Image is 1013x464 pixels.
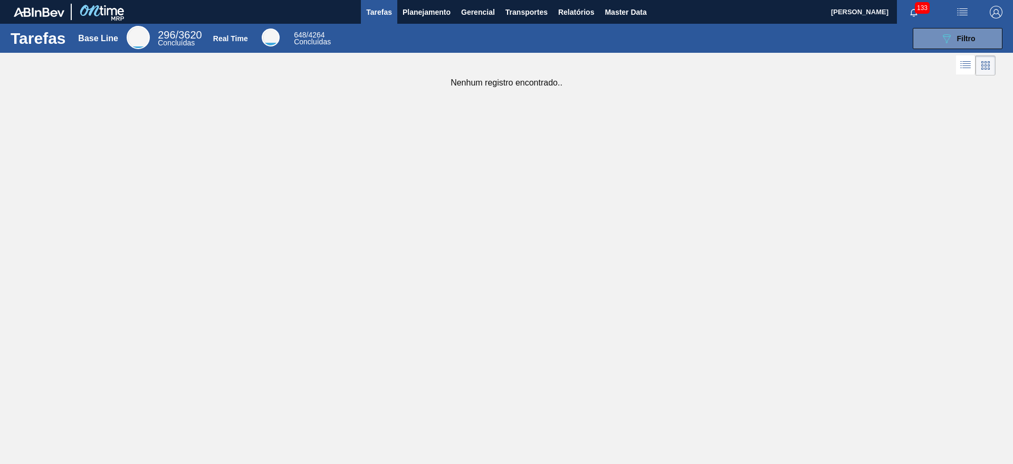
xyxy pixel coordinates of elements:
div: Base Line [127,26,150,49]
div: Visão em Cards [976,55,996,75]
span: Tarefas [366,6,392,18]
div: Real Time [294,32,331,45]
span: Master Data [605,6,646,18]
span: Gerencial [461,6,495,18]
img: Logout [990,6,1002,18]
button: Filtro [913,28,1002,49]
div: Real Time [262,29,280,46]
div: Base Line [78,34,118,43]
button: Notificações [897,5,931,20]
span: Transportes [505,6,548,18]
span: 133 [915,2,930,14]
span: 648 [294,31,306,39]
div: Base Line [158,31,202,46]
span: Planejamento [403,6,451,18]
img: TNhmsLtSVTkK8tSr43FrP2fwEKptu5GPRR3wAAAABJRU5ErkJggg== [14,7,64,17]
div: Visão em Lista [956,55,976,75]
span: Relatórios [558,6,594,18]
div: Real Time [213,34,248,43]
span: Concluídas [294,37,331,46]
span: 296 [158,29,175,41]
span: / 4264 [294,31,324,39]
h1: Tarefas [11,32,66,44]
span: / 3620 [158,29,202,41]
span: Concluídas [158,39,195,47]
span: Filtro [957,34,976,43]
img: userActions [956,6,969,18]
